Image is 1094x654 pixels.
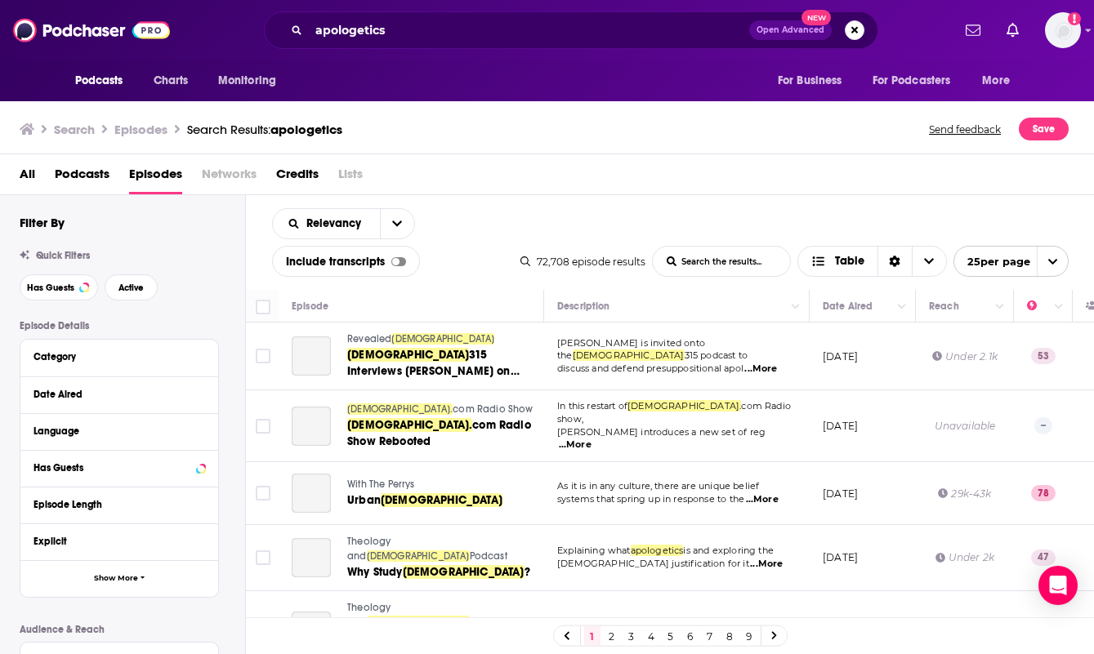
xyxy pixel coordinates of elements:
[20,624,219,635] p: Audience & Reach
[338,161,363,194] span: Lists
[187,122,342,137] a: Search Results:apologetics
[264,11,878,49] div: Search podcasts, credits, & more...
[129,161,182,194] a: Episodes
[347,418,472,432] span: [DEMOGRAPHIC_DATA].
[835,256,864,267] span: Table
[380,209,414,238] button: open menu
[55,161,109,194] a: Podcasts
[309,17,749,43] input: Search podcasts, credits, & more...
[1031,348,1056,364] p: 53
[1027,296,1050,316] div: Power Score
[347,564,542,581] a: Why Study[DEMOGRAPHIC_DATA]?
[584,626,601,646] a: 1
[823,419,858,433] p: [DATE]
[272,246,420,277] div: Include transcripts
[347,403,453,415] span: [DEMOGRAPHIC_DATA].
[347,565,403,579] span: Why Study
[971,65,1030,96] button: open menu
[982,69,1010,92] span: More
[33,536,194,547] div: Explicit
[36,250,90,261] span: Quick Filters
[256,349,270,363] span: Toggle select row
[20,560,218,597] button: Show More
[154,69,189,92] span: Charts
[749,20,832,40] button: Open AdvancedNew
[823,550,858,564] p: [DATE]
[954,249,1030,274] span: 25 per page
[823,296,873,316] div: Date Aired
[273,218,380,229] button: open menu
[470,616,507,627] span: Podcast
[381,493,502,507] span: [DEMOGRAPHIC_DATA]
[13,15,170,46] img: Podchaser - Follow, Share and Rate Podcasts
[347,348,469,362] span: [DEMOGRAPHIC_DATA]
[33,499,194,510] div: Episode Length
[347,536,391,562] span: Theology and
[557,493,744,505] span: systems that spring up in response to the
[873,69,951,92] span: For Podcasters
[557,558,749,569] span: [DEMOGRAPHIC_DATA] justification for it
[1045,12,1081,48] button: Show profile menu
[367,616,470,627] span: [DEMOGRAPHIC_DATA]
[557,426,766,438] span: [PERSON_NAME] introduces a new set of reg
[683,545,773,556] span: is and exploring the
[202,161,257,194] span: Networks
[935,419,996,433] div: Unavailable
[347,333,391,345] span: Revealed
[118,283,144,292] span: Active
[559,438,592,452] span: ...More
[823,349,858,363] p: [DATE]
[256,486,270,501] span: Toggle select row
[347,347,542,380] a: [DEMOGRAPHIC_DATA]315 Interviews [PERSON_NAME] on Presuppositional
[757,26,824,34] span: Open Advanced
[741,626,757,646] a: 9
[33,494,205,514] button: Episode Length
[557,400,627,412] span: In this restart of
[663,626,679,646] a: 5
[143,65,199,96] a: Charts
[1031,549,1056,566] p: 47
[953,246,1069,277] button: open menu
[802,10,831,25] span: New
[276,161,319,194] span: Credits
[631,545,684,556] span: apologetics
[347,348,520,394] span: 315 Interviews [PERSON_NAME] on Presuppositional
[702,626,718,646] a: 7
[797,246,947,277] button: Choose View
[27,283,74,292] span: Has Guests
[20,215,65,230] h2: Filter By
[959,16,987,44] a: Show notifications dropdown
[892,297,912,317] button: Column Actions
[470,550,507,562] span: Podcast
[744,363,777,376] span: ...More
[207,65,297,96] button: open menu
[105,274,158,300] button: Active
[1045,12,1081,48] span: Logged in as isaacsongster
[347,601,542,630] a: Theology and[DEMOGRAPHIC_DATA]Podcast
[347,493,381,507] span: Urban
[682,626,699,646] a: 6
[557,480,759,492] span: As it is in any culture, there are unique belief
[347,478,415,490] span: With The Perrys
[1031,485,1056,501] p: 78
[391,333,494,345] span: [DEMOGRAPHIC_DATA]
[256,550,270,565] span: Toggle select row
[1019,118,1069,140] button: Save
[721,626,738,646] a: 8
[1038,566,1078,605] div: Open Intercom Messenger
[862,65,975,96] button: open menu
[347,602,391,628] span: Theology and
[33,351,194,363] div: Category
[1034,417,1052,434] p: --
[33,384,205,404] button: Date Aired
[1049,297,1069,317] button: Column Actions
[557,337,705,362] span: [PERSON_NAME] is invited onto the
[778,69,842,92] span: For Business
[347,535,542,563] a: Theology and[DEMOGRAPHIC_DATA]Podcast
[218,69,276,92] span: Monitoring
[557,296,610,316] div: Description
[367,550,470,562] span: [DEMOGRAPHIC_DATA]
